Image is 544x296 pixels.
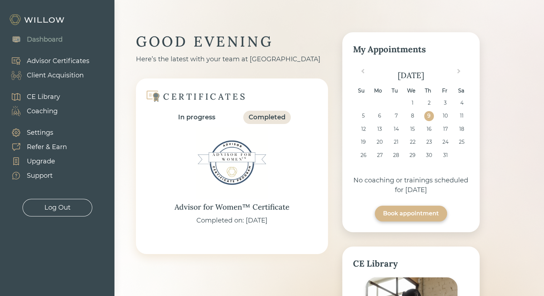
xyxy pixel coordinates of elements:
[27,157,55,166] div: Upgrade
[353,257,469,270] div: CE Library
[375,137,384,147] div: Choose Monday, October 20th, 2025
[163,91,247,102] div: CERTIFICATES
[457,137,467,147] div: Choose Saturday, October 25th, 2025
[408,124,417,134] div: Choose Wednesday, October 15th, 2025
[358,124,368,134] div: Choose Sunday, October 12th, 2025
[457,124,467,134] div: Choose Saturday, October 18th, 2025
[373,86,383,96] div: Mo
[249,113,285,122] div: Completed
[356,86,366,96] div: Su
[423,86,433,96] div: Th
[457,98,467,108] div: Choose Saturday, October 4th, 2025
[353,176,469,195] div: No coaching or trainings scheduled for [DATE]
[4,140,67,154] a: Refer & Earn
[136,32,328,51] div: GOOD EVENING
[391,137,401,147] div: Choose Tuesday, October 21st, 2025
[355,98,467,164] div: month 2025-10
[178,113,215,122] div: In progress
[358,137,368,147] div: Choose Sunday, October 19th, 2025
[408,111,417,121] div: Choose Wednesday, October 8th, 2025
[408,98,417,108] div: Choose Wednesday, October 1st, 2025
[356,67,368,79] button: Previous Month
[375,151,384,160] div: Choose Monday, October 27th, 2025
[27,71,84,80] div: Client Acquisition
[358,151,368,160] div: Choose Sunday, October 26th, 2025
[408,151,417,160] div: Choose Wednesday, October 29th, 2025
[375,124,384,134] div: Choose Monday, October 13th, 2025
[27,56,89,66] div: Advisor Certificates
[353,43,469,56] div: My Appointments
[457,111,467,121] div: Choose Saturday, October 11th, 2025
[358,111,368,121] div: Choose Sunday, October 5th, 2025
[424,151,434,160] div: Choose Thursday, October 30th, 2025
[454,67,465,79] button: Next Month
[4,104,60,118] a: Coaching
[4,154,67,168] a: Upgrade
[456,86,466,96] div: Sa
[4,68,89,82] a: Client Acquisition
[4,125,67,140] a: Settings
[391,151,401,160] div: Choose Tuesday, October 28th, 2025
[44,203,70,213] div: Log Out
[27,92,60,102] div: CE Library
[441,151,450,160] div: Choose Friday, October 31st, 2025
[27,171,53,181] div: Support
[424,137,434,147] div: Choose Thursday, October 23rd, 2025
[441,137,450,147] div: Choose Friday, October 24th, 2025
[406,86,416,96] div: We
[27,35,63,44] div: Dashboard
[196,127,268,199] img: Advisor for Women™ Certificate Badge
[4,32,63,47] a: Dashboard
[441,124,450,134] div: Choose Friday, October 17th, 2025
[353,70,469,81] div: [DATE]
[441,98,450,108] div: Choose Friday, October 3rd, 2025
[440,86,449,96] div: Fr
[175,201,289,213] div: Advisor for Women™ Certificate
[424,124,434,134] div: Choose Thursday, October 16th, 2025
[4,90,60,104] a: CE Library
[408,137,417,147] div: Choose Wednesday, October 22nd, 2025
[27,142,67,152] div: Refer & Earn
[424,111,434,121] div: Choose Thursday, October 9th, 2025
[391,111,401,121] div: Choose Tuesday, October 7th, 2025
[441,111,450,121] div: Choose Friday, October 10th, 2025
[136,54,328,64] div: Here’s the latest with your team at [GEOGRAPHIC_DATA]
[424,98,434,108] div: Choose Thursday, October 2nd, 2025
[9,14,66,25] img: Willow
[383,209,439,218] div: Book appointment
[196,216,268,225] div: Completed on: [DATE]
[391,124,401,134] div: Choose Tuesday, October 14th, 2025
[27,106,58,116] div: Coaching
[390,86,400,96] div: Tu
[27,128,53,138] div: Settings
[375,111,384,121] div: Choose Monday, October 6th, 2025
[4,54,89,68] a: Advisor Certificates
